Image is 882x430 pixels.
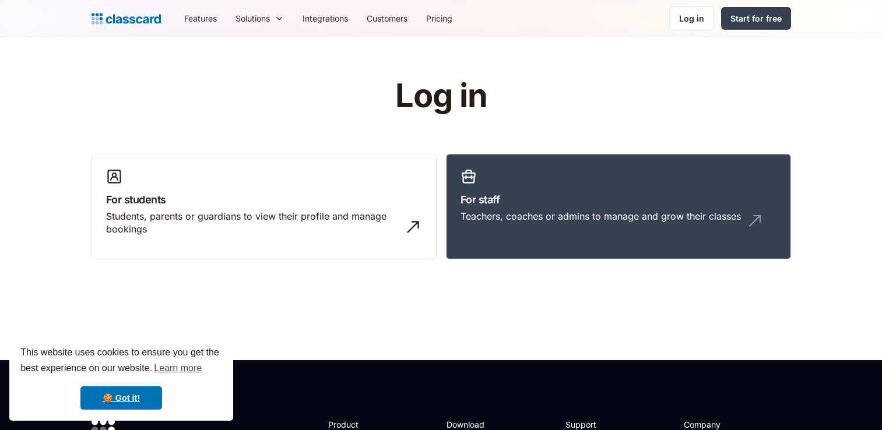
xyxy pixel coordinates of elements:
a: home [92,10,161,27]
div: Start for free [730,12,782,24]
div: Students, parents or guardians to view their profile and manage bookings [106,210,399,236]
a: learn more about cookies [152,359,203,377]
a: Log in [669,6,714,30]
div: Teachers, coaches or admins to manage and grow their classes [461,210,741,223]
div: Solutions [236,12,270,24]
a: Start for free [721,7,791,30]
a: For staffTeachers, coaches or admins to manage and grow their classes [446,154,791,260]
a: Customers [357,5,417,31]
a: Features [175,5,226,31]
a: dismiss cookie message [80,386,162,410]
a: Pricing [417,5,462,31]
div: cookieconsent [9,334,233,421]
a: Integrations [293,5,357,31]
h3: For staff [461,192,776,207]
div: Log in [679,12,704,24]
h3: For students [106,192,422,207]
span: This website uses cookies to ensure you get the best experience on our website. [20,346,222,377]
h1: Log in [256,78,626,114]
a: For studentsStudents, parents or guardians to view their profile and manage bookings [92,154,437,260]
div: Solutions [226,5,293,31]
